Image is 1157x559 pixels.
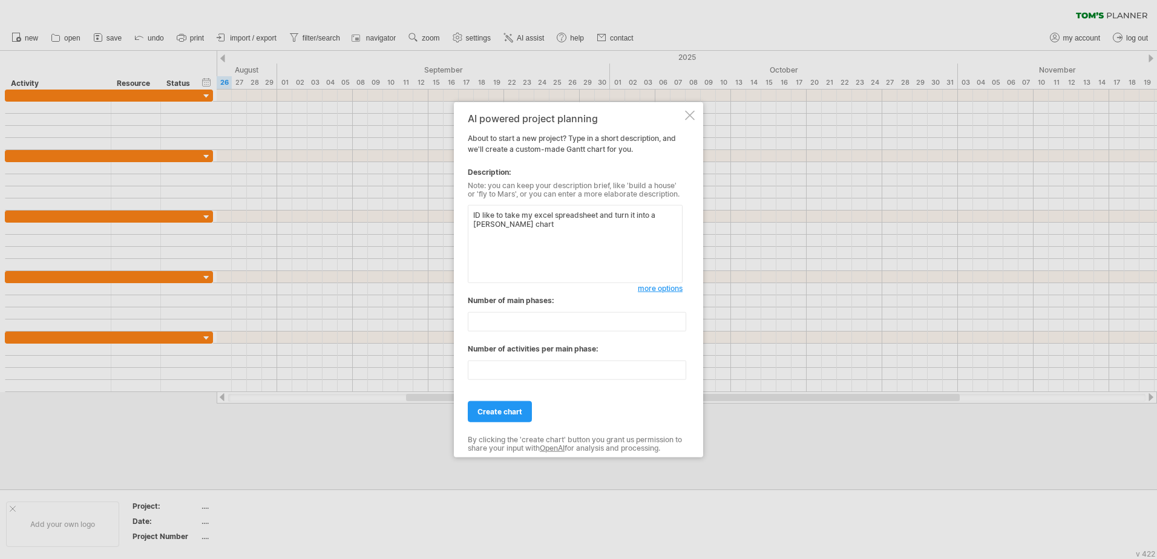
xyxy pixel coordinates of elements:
[468,113,683,446] div: About to start a new project? Type in a short description, and we'll create a custom-made Gantt c...
[540,443,565,453] a: OpenAI
[468,113,683,124] div: AI powered project planning
[468,167,683,178] div: Description:
[468,295,683,306] div: Number of main phases:
[468,181,683,199] div: Note: you can keep your description brief, like 'build a house' or 'fly to Mars', or you can ente...
[638,283,683,294] a: more options
[468,401,532,422] a: create chart
[468,344,683,355] div: Number of activities per main phase:
[477,407,522,416] span: create chart
[468,436,683,453] div: By clicking the 'create chart' button you grant us permission to share your input with for analys...
[638,284,683,293] span: more options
